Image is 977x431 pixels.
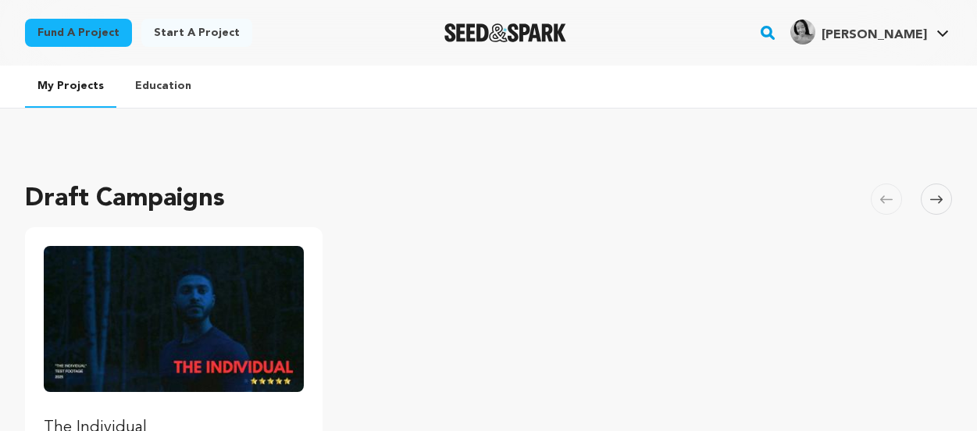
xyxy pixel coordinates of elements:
[790,20,927,45] div: Femi B.'s Profile
[25,19,132,47] a: Fund a project
[141,19,252,47] a: Start a project
[123,66,204,106] a: Education
[25,180,225,218] h2: Draft Campaigns
[790,20,815,45] img: 9c06c78f70a66077.jpg
[444,23,567,42] img: Seed&Spark Logo Dark Mode
[25,66,116,108] a: My Projects
[444,23,567,42] a: Seed&Spark Homepage
[822,29,927,41] span: [PERSON_NAME]
[787,16,952,49] span: Femi B.'s Profile
[787,16,952,45] a: Femi B.'s Profile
